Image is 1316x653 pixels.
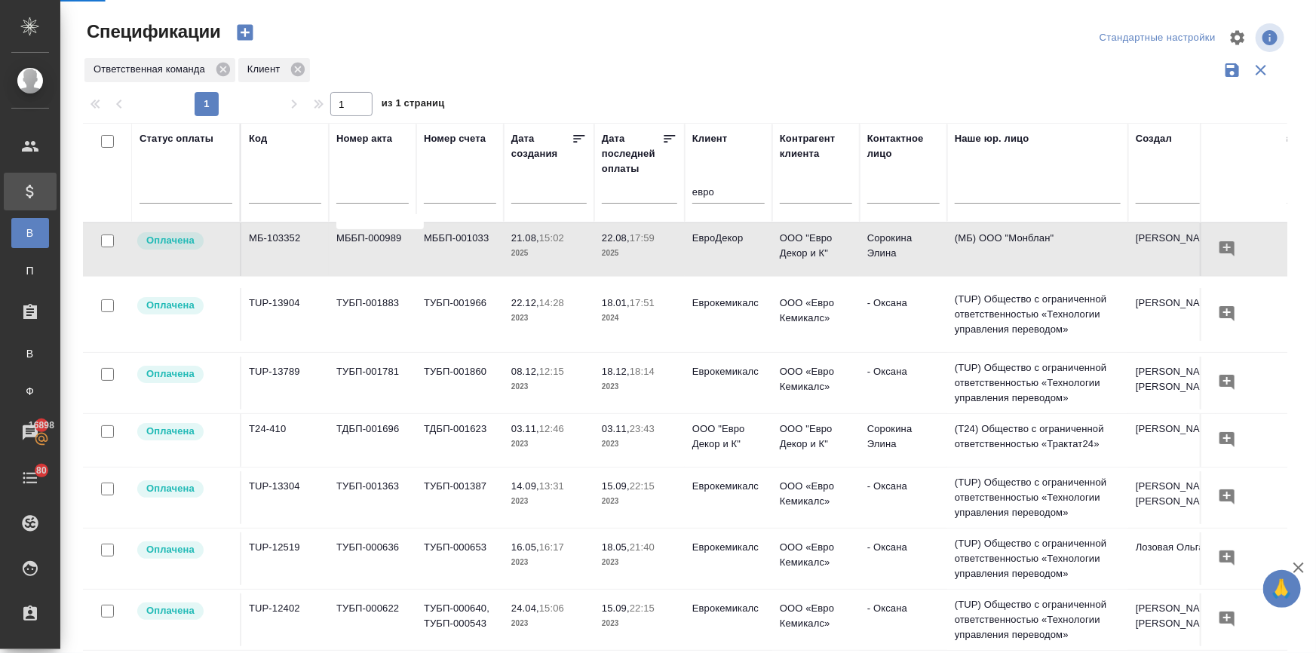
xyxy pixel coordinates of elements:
[146,603,195,618] p: Оплачена
[20,418,63,433] span: 16898
[511,232,539,244] p: 21.08,
[511,602,539,614] p: 24.04,
[416,414,504,467] td: ТДБП-001623
[1128,593,1216,646] td: [PERSON_NAME] [PERSON_NAME]
[947,414,1128,467] td: (T24) Общество с ограниченной ответственностью «Трактат24»
[511,555,587,570] p: 2023
[416,223,504,276] td: МББП-001033
[1096,26,1219,50] div: split button
[860,223,947,276] td: Сорокина Элина
[146,233,195,248] p: Оплачена
[692,131,727,146] div: Клиент
[1128,471,1216,524] td: [PERSON_NAME] [PERSON_NAME]
[780,422,852,452] p: ООО "Евро Декор и К"
[1269,573,1295,605] span: 🙏
[329,357,416,409] td: ТУБП-001781
[780,131,852,161] div: Контрагент клиента
[19,225,41,241] span: В
[947,284,1128,345] td: (TUP) Общество с ограниченной ответственностью «Технологии управления переводом»
[416,357,504,409] td: ТУБП-001860
[947,590,1128,650] td: (TUP) Общество с ограниченной ответственностью «Технологии управления переводом»
[146,298,195,313] p: Оплачена
[947,468,1128,528] td: (TUP) Общество с ограниченной ответственностью «Технологии управления переводом»
[539,480,564,492] p: 13:31
[539,366,564,377] p: 12:15
[249,131,267,146] div: Код
[1128,357,1216,409] td: [PERSON_NAME] [PERSON_NAME]
[247,62,286,77] p: Клиент
[602,541,630,553] p: 18.05,
[416,593,504,646] td: ТУБП-000640, ТУБП-000543
[602,232,630,244] p: 22.08,
[602,423,630,434] p: 03.11,
[630,602,655,614] p: 22:15
[511,297,539,308] p: 22.12,
[539,423,564,434] p: 12:46
[780,296,852,326] p: ООО «Евро Кемикалс»
[241,223,329,276] td: МБ-103352
[329,471,416,524] td: ТУБП-001363
[867,131,940,161] div: Контактное лицо
[146,424,195,439] p: Оплачена
[416,532,504,585] td: ТУБП-000653
[416,288,504,341] td: ТУБП-001966
[539,602,564,614] p: 15:06
[329,414,416,467] td: ТДБП-001696
[511,437,587,452] p: 2023
[4,414,57,452] a: 16898
[1128,414,1216,467] td: [PERSON_NAME]
[860,288,947,341] td: - Оксана
[602,555,677,570] p: 2023
[1219,20,1256,56] span: Настроить таблицу
[602,379,677,394] p: 2023
[602,366,630,377] p: 18.12,
[947,223,1128,276] td: (МБ) ООО "Монблан"
[11,218,49,248] a: В
[19,263,41,278] span: П
[1136,131,1172,146] div: Создал
[94,62,210,77] p: Ответственная команда
[539,541,564,553] p: 16:17
[692,540,765,555] p: Еврокемикалс
[4,459,57,497] a: 80
[1218,56,1247,84] button: Сохранить фильтры
[602,437,677,452] p: 2023
[780,364,852,394] p: ООО «Евро Кемикалс»
[11,256,49,286] a: П
[84,58,235,82] div: Ответственная команда
[241,532,329,585] td: TUP-12519
[227,20,263,45] button: Создать
[511,311,587,326] p: 2023
[780,231,852,261] p: ООО "Евро Декор и К"
[630,297,655,308] p: 17:51
[1247,56,1275,84] button: Сбросить фильтры
[539,297,564,308] p: 14:28
[329,223,416,276] td: МББП-000989
[146,481,195,496] p: Оплачена
[1256,23,1287,52] span: Посмотреть информацию
[416,471,504,524] td: ТУБП-001387
[511,480,539,492] p: 14.09,
[860,471,947,524] td: - Оксана
[947,529,1128,589] td: (TUP) Общество с ограниченной ответственностью «Технологии управления переводом»
[11,339,49,369] a: В
[146,542,195,557] p: Оплачена
[630,480,655,492] p: 22:15
[19,384,41,399] span: Ф
[511,366,539,377] p: 08.12,
[692,422,765,452] p: ООО "Евро Декор и К"
[140,131,213,146] div: Статус оплаты
[602,494,677,509] p: 2023
[860,357,947,409] td: - Оксана
[241,288,329,341] td: TUP-13904
[692,296,765,311] p: Еврокемикалс
[27,463,56,478] span: 80
[329,593,416,646] td: ТУБП-000622
[329,532,416,585] td: ТУБП-000636
[860,593,947,646] td: - Оксана
[602,297,630,308] p: 18.01,
[1263,570,1301,608] button: 🙏
[630,423,655,434] p: 23:43
[692,231,765,246] p: ЕвроДекор
[83,20,221,44] span: Спецификации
